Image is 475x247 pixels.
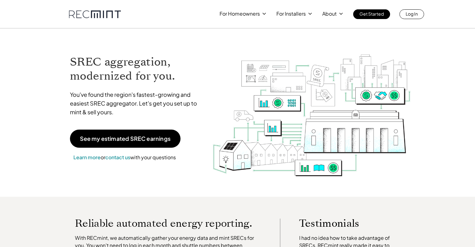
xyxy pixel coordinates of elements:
p: Get Started [359,9,384,18]
h1: SREC aggregation, modernized for you. [70,55,203,83]
img: RECmint value cycle [212,38,411,178]
p: See my estimated SREC earnings [80,136,171,141]
a: Get Started [353,9,390,19]
a: contact us [105,154,130,161]
p: Log In [406,9,418,18]
p: Reliable automated energy reporting. [75,219,261,228]
p: Testimonials [299,219,392,228]
a: Learn more [73,154,101,161]
p: You've found the region's fastest-growing and easiest SREC aggregator. Let's get you set up to mi... [70,90,203,116]
a: See my estimated SREC earnings [70,130,181,148]
a: Log In [399,9,424,19]
p: For Homeowners [220,9,260,18]
p: or with your questions [70,153,179,161]
p: About [322,9,337,18]
p: For Installers [276,9,306,18]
